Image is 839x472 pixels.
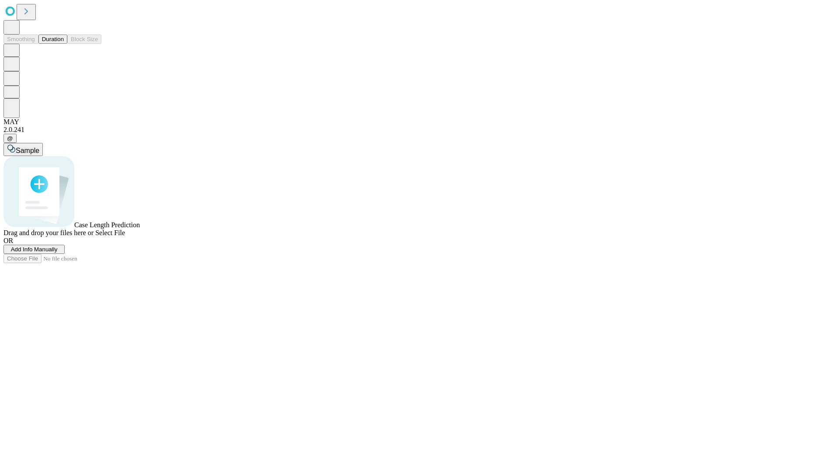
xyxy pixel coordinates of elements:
[3,35,38,44] button: Smoothing
[74,221,140,229] span: Case Length Prediction
[11,246,58,253] span: Add Info Manually
[3,126,836,134] div: 2.0.241
[3,245,65,254] button: Add Info Manually
[38,35,67,44] button: Duration
[16,147,39,154] span: Sample
[7,135,13,142] span: @
[3,134,17,143] button: @
[3,229,94,236] span: Drag and drop your files here or
[67,35,101,44] button: Block Size
[3,143,43,156] button: Sample
[95,229,125,236] span: Select File
[3,237,13,244] span: OR
[3,118,836,126] div: MAY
